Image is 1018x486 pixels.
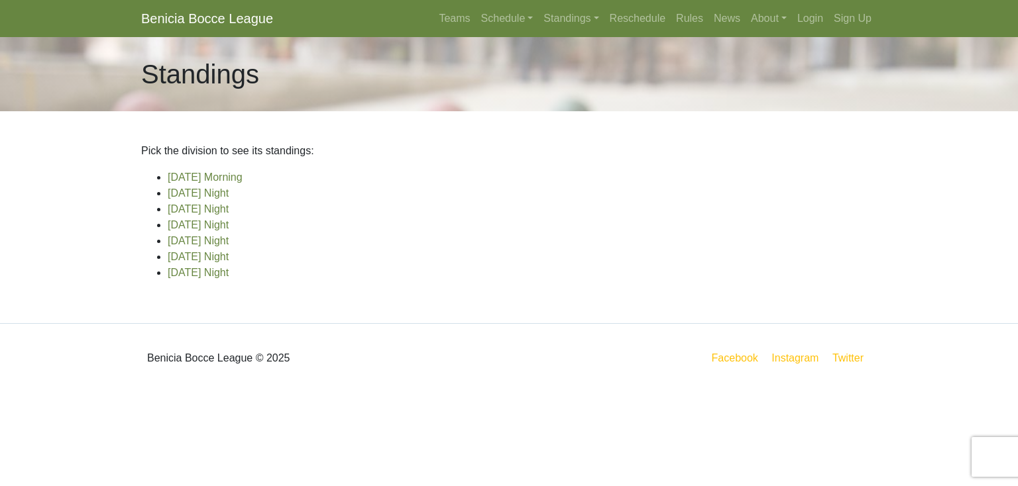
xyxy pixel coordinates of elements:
a: Login [792,5,828,32]
a: Rules [671,5,708,32]
a: News [708,5,746,32]
div: Benicia Bocce League © 2025 [131,334,509,382]
a: Twitter [830,350,874,366]
a: Sign Up [828,5,877,32]
a: Standings [538,5,604,32]
a: [DATE] Night [168,219,229,230]
a: [DATE] Night [168,203,229,215]
a: Facebook [709,350,761,366]
a: [DATE] Morning [168,171,243,183]
a: [DATE] Night [168,251,229,262]
a: About [746,5,792,32]
a: [DATE] Night [168,235,229,246]
a: Instagram [769,350,821,366]
a: Benicia Bocce League [141,5,273,32]
a: Teams [433,5,475,32]
a: [DATE] Night [168,187,229,199]
a: Schedule [476,5,539,32]
h1: Standings [141,58,259,90]
a: Reschedule [604,5,671,32]
p: Pick the division to see its standings: [141,143,877,159]
a: [DATE] Night [168,267,229,278]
